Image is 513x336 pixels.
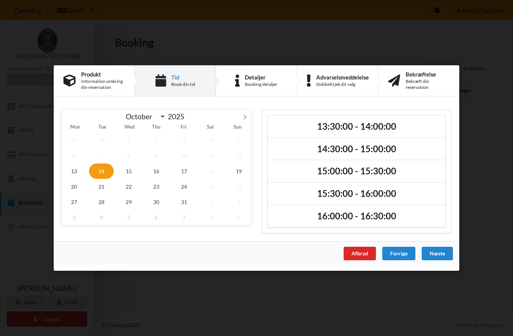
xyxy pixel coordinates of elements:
span: October 2, 2025 [144,133,169,148]
div: Booking detaljer [245,81,278,87]
span: October 22, 2025 [116,179,141,194]
span: October 1, 2025 [116,133,141,148]
h2: 14:30:00 - 15:00:00 [273,143,440,155]
span: Thu [143,125,170,130]
span: October 24, 2025 [172,179,196,194]
span: November 9, 2025 [226,210,251,225]
span: October 28, 2025 [89,194,114,210]
span: Sun [224,125,251,130]
span: November 4, 2025 [89,210,114,225]
select: Month [122,112,166,121]
span: October 26, 2025 [226,179,251,194]
h2: 13:30:00 - 14:00:00 [273,121,440,132]
span: October 29, 2025 [116,194,141,210]
span: October 7, 2025 [89,148,114,163]
h2: 15:00:00 - 15:30:00 [273,165,440,177]
div: Tid [171,74,195,80]
span: Mon [62,125,89,130]
span: Fri [170,125,197,130]
span: Tue [89,125,116,130]
span: November 3, 2025 [62,210,86,225]
span: October 20, 2025 [62,179,86,194]
div: Book din tid [171,81,195,87]
span: October 21, 2025 [89,179,114,194]
span: November 2, 2025 [226,194,251,210]
div: Forrige [382,247,415,260]
span: October 13, 2025 [62,163,86,179]
span: October 4, 2025 [199,133,224,148]
div: Advarselsmeddelelse [316,74,369,80]
span: October 9, 2025 [144,148,169,163]
div: Produkt [81,71,125,77]
span: September 29, 2025 [62,133,86,148]
span: November 1, 2025 [199,194,224,210]
div: Detaljer [245,74,278,80]
span: October 3, 2025 [172,133,196,148]
span: October 11, 2025 [199,148,224,163]
span: Sat [197,125,224,130]
span: October 16, 2025 [144,163,169,179]
span: October 6, 2025 [62,148,86,163]
span: October 31, 2025 [172,194,196,210]
span: November 8, 2025 [199,210,224,225]
h2: 15:30:00 - 16:00:00 [273,188,440,199]
span: October 30, 2025 [144,194,169,210]
span: November 7, 2025 [172,210,196,225]
span: October 8, 2025 [116,148,141,163]
span: October 18, 2025 [199,163,224,179]
span: October 10, 2025 [172,148,196,163]
span: November 5, 2025 [116,210,141,225]
input: Year [166,112,190,121]
span: October 5, 2025 [226,133,251,148]
h2: 16:00:00 - 16:30:00 [273,210,440,222]
span: October 25, 2025 [199,179,224,194]
span: Wed [116,125,143,130]
span: October 17, 2025 [172,163,196,179]
div: Information omkring din reservation [81,78,125,90]
div: Bekræft din reservation [406,78,450,90]
div: Dobbelttjek dit valg [316,81,369,87]
span: November 6, 2025 [144,210,169,225]
span: October 19, 2025 [226,163,251,179]
span: October 12, 2025 [226,148,251,163]
div: Bekræftelse [406,71,450,77]
div: Næste [422,247,453,260]
span: October 15, 2025 [116,163,141,179]
span: October 27, 2025 [62,194,86,210]
span: September 30, 2025 [89,133,114,148]
span: October 23, 2025 [144,179,169,194]
div: Afbryd [344,247,376,260]
span: October 14, 2025 [89,163,114,179]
